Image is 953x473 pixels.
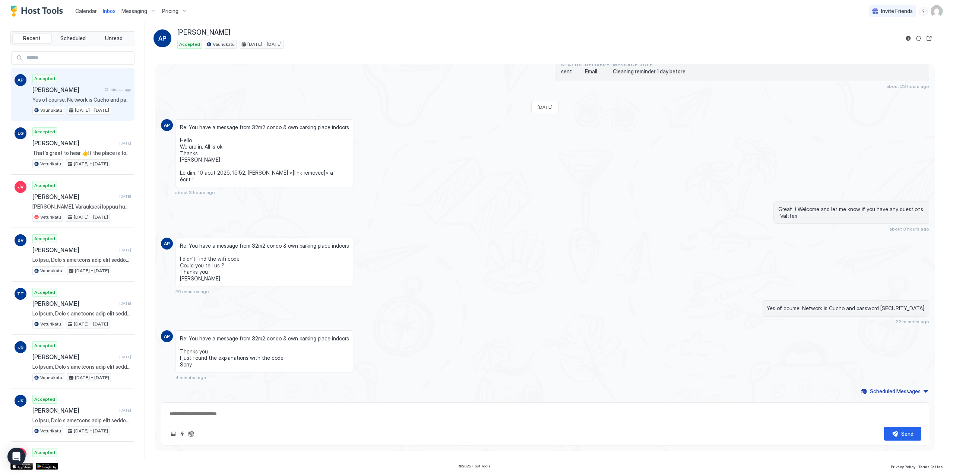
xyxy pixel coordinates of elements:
[75,267,109,274] span: [DATE] - [DATE]
[32,96,131,103] span: Yes of course. Network is Cucho and password [SECURITY_DATA]
[561,61,582,68] span: status
[119,194,131,199] span: [DATE]
[18,237,23,244] span: BV
[119,301,131,306] span: [DATE]
[40,161,61,167] span: Veturikatu
[538,104,553,110] span: [DATE]
[34,128,55,135] span: Accepted
[886,83,929,89] span: about 23 hours ago
[32,150,131,156] span: That's great to hear 👍If the place is too hot, you might want to open the balcony door. Apologies...
[34,342,55,349] span: Accepted
[918,464,943,469] span: Terms Of Use
[175,375,206,380] span: 4 minutes ago
[18,344,23,350] span: JS
[32,407,116,414] span: [PERSON_NAME]
[74,428,108,434] span: [DATE] - [DATE]
[767,305,924,312] span: Yes of course. Network is Cucho and password [SECURITY_DATA]
[177,28,230,37] span: [PERSON_NAME]
[613,61,686,68] span: Message Rule
[884,427,921,441] button: Send
[613,68,686,75] span: Cleaning reminder 1 day before
[34,75,55,82] span: Accepted
[74,214,108,220] span: [DATE] - [DATE]
[18,130,24,137] span: LG
[18,397,23,404] span: JK
[162,8,178,15] span: Pricing
[18,184,23,190] span: JV
[119,248,131,253] span: [DATE]
[10,6,66,17] a: Host Tools Logo
[32,417,131,424] span: Lo Ipsu, Dolo s ametcons adip elit seddo-eiu te incididu ut 65:38 (88LA). Etd mag aliqu eni adm v...
[103,7,115,15] a: Inbox
[778,206,924,219] span: Great :) Welcome and let me know if you have any questions. -Valtteri
[40,107,62,114] span: Vaunukatu
[40,321,61,327] span: Veturikatu
[32,86,102,93] span: [PERSON_NAME]
[75,8,97,14] span: Calendar
[901,430,914,438] div: Send
[60,35,86,42] span: Scheduled
[17,291,24,297] span: TT
[34,396,55,403] span: Accepted
[561,68,582,75] span: sent
[75,374,109,381] span: [DATE] - [DATE]
[32,300,116,307] span: [PERSON_NAME]
[119,355,131,359] span: [DATE]
[860,386,929,396] button: Scheduled Messages
[40,267,62,274] span: Vaunukatu
[75,7,97,15] a: Calendar
[74,161,108,167] span: [DATE] - [DATE]
[32,364,131,370] span: Lo Ipsum, Dolo s ametcons adip elit seddo-eiu te incididu ut 80:16 (41LA) Etd mag aliqu eni adm v...
[34,289,55,296] span: Accepted
[32,353,116,361] span: [PERSON_NAME]
[891,464,915,469] span: Privacy Policy
[23,52,134,64] input: Input Field
[247,41,282,48] span: [DATE] - [DATE]
[32,257,131,263] span: Lo Ipsu, Dolo s ametcons adip elit seddo-eiu te incididu ut 14:39 (87LA) Etd mag aliqu eni adm ve...
[32,310,131,317] span: Lo Ipsum, Dolo s ametcons adip elit seddo-eiu te incididu ut 71:50 (64LA). Etd mag aliqu eni adm ...
[10,31,135,45] div: tab-group
[164,240,170,247] span: AP
[904,34,913,43] button: Reservation information
[32,193,116,200] span: [PERSON_NAME]
[164,333,170,340] span: AP
[32,246,116,254] span: [PERSON_NAME]
[94,33,133,44] button: Unread
[121,8,147,15] span: Messaging
[32,139,116,147] span: [PERSON_NAME]
[34,449,55,456] span: Accepted
[585,68,610,75] span: Email
[119,408,131,413] span: [DATE]
[158,34,167,43] span: AP
[164,122,170,128] span: AP
[169,429,178,438] button: Upload image
[870,387,921,395] div: Scheduled Messages
[40,214,61,220] span: Veturikatu
[585,61,610,68] span: Delivery
[895,319,929,324] span: 22 minutes ago
[10,463,33,470] a: App Store
[925,34,934,43] button: Open reservation
[180,335,349,368] span: Re: You have a message from 32m2 condo & own parking place indoors Thanks you I just found the ex...
[23,35,41,42] span: Recent
[75,107,109,114] span: [DATE] - [DATE]
[175,289,209,294] span: 26 minutes ago
[7,448,25,466] div: Open Intercom Messenger
[105,87,131,92] span: 22 minutes ago
[891,462,915,470] a: Privacy Policy
[180,124,349,183] span: Re: You have a message from 32m2 condo & own parking place indoors Hello We are in. All is ok. Th...
[103,8,115,14] span: Inbox
[74,321,108,327] span: [DATE] - [DATE]
[34,235,55,242] span: Accepted
[36,463,58,470] div: Google Play Store
[34,182,55,189] span: Accepted
[889,226,929,232] span: about 3 hours ago
[40,374,62,381] span: Vaunukatu
[105,35,123,42] span: Unread
[178,429,187,438] button: Quick reply
[881,8,913,15] span: Invite Friends
[180,242,349,282] span: Re: You have a message from 32m2 condo & own parking place indoors I didn't find the wifi code. C...
[32,203,131,210] span: [PERSON_NAME], Varauksesi loppuu huomenna kello 12:00. Voit jättää avaimen keittiön tasolle. Jos ...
